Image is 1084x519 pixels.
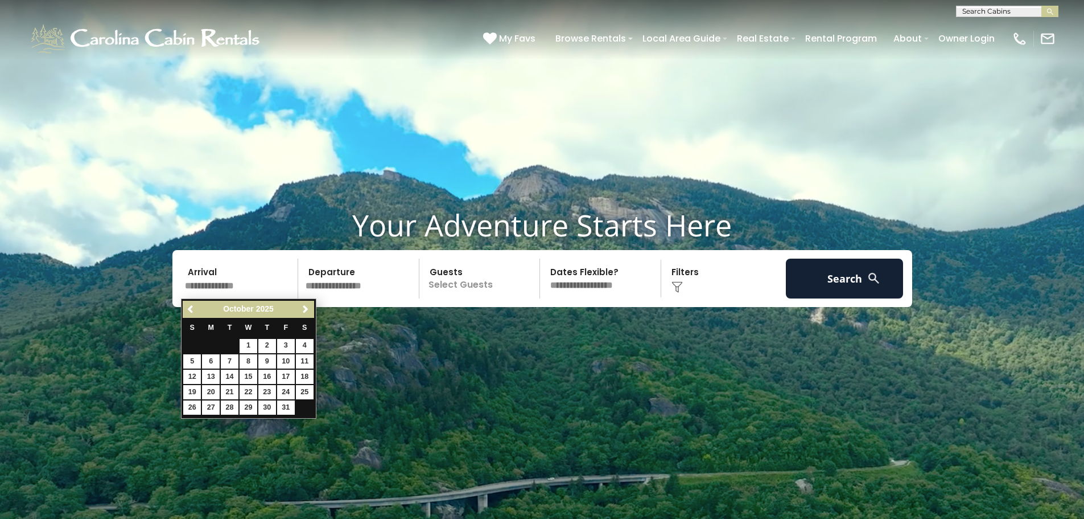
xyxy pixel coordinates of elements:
[731,28,794,48] a: Real Estate
[202,370,220,384] a: 13
[221,385,238,399] a: 21
[867,271,881,285] img: search-regular-white.png
[202,354,220,369] a: 6
[240,339,257,353] a: 1
[240,401,257,415] a: 29
[799,28,883,48] a: Rental Program
[190,324,195,332] span: Sunday
[258,370,276,384] a: 16
[258,401,276,415] a: 30
[296,370,314,384] a: 18
[183,401,201,415] a: 26
[277,385,295,399] a: 24
[933,28,1000,48] a: Owner Login
[228,324,232,332] span: Tuesday
[183,370,201,384] a: 12
[302,324,307,332] span: Saturday
[258,354,276,369] a: 9
[786,259,904,299] button: Search
[245,324,252,332] span: Wednesday
[202,385,220,399] a: 20
[277,370,295,384] a: 17
[299,303,313,317] a: Next
[256,304,274,313] span: 2025
[183,354,201,369] a: 5
[28,22,265,56] img: White-1-1-2.png
[208,324,214,332] span: Monday
[221,354,238,369] a: 7
[483,31,538,46] a: My Favs
[240,354,257,369] a: 8
[301,305,310,314] span: Next
[296,339,314,353] a: 4
[184,303,198,317] a: Previous
[258,385,276,399] a: 23
[296,354,314,369] a: 11
[1012,31,1028,47] img: phone-regular-white.png
[221,370,238,384] a: 14
[223,304,254,313] span: October
[550,28,632,48] a: Browse Rentals
[671,281,683,293] img: filter--v1.png
[277,354,295,369] a: 10
[240,385,257,399] a: 22
[258,339,276,353] a: 2
[9,207,1075,243] h1: Your Adventure Starts Here
[296,385,314,399] a: 25
[277,401,295,415] a: 31
[277,339,295,353] a: 3
[499,31,535,46] span: My Favs
[637,28,726,48] a: Local Area Guide
[888,28,928,48] a: About
[240,370,257,384] a: 15
[202,401,220,415] a: 27
[187,305,196,314] span: Previous
[283,324,288,332] span: Friday
[221,401,238,415] a: 28
[183,385,201,399] a: 19
[423,259,540,299] p: Select Guests
[265,324,270,332] span: Thursday
[1040,31,1056,47] img: mail-regular-white.png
